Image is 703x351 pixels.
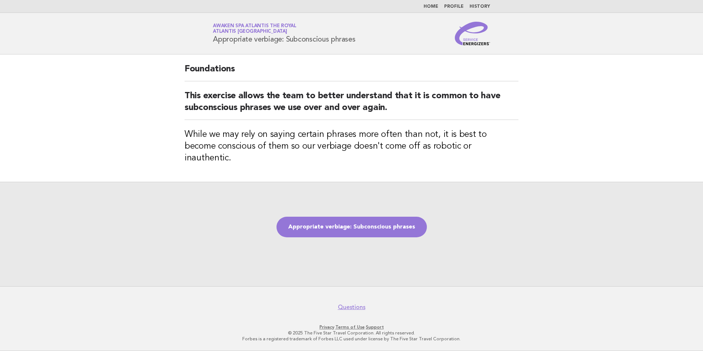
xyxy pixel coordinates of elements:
[366,325,384,330] a: Support
[185,129,518,164] h3: While we may rely on saying certain phrases more often than not, it is best to become conscious o...
[470,4,490,9] a: History
[338,304,365,311] a: Questions
[213,24,296,34] a: Awaken SPA Atlantis the RoyalAtlantis [GEOGRAPHIC_DATA]
[276,217,427,237] a: Appropriate verbiage: Subconscious phrases
[126,324,577,330] p: · ·
[444,4,464,9] a: Profile
[185,90,518,120] h2: This exercise allows the team to better understand that it is common to have subconscious phrases...
[126,336,577,342] p: Forbes is a registered trademark of Forbes LLC used under license by The Five Star Travel Corpora...
[424,4,438,9] a: Home
[213,29,287,34] span: Atlantis [GEOGRAPHIC_DATA]
[185,63,518,81] h2: Foundations
[126,330,577,336] p: © 2025 The Five Star Travel Corporation. All rights reserved.
[213,24,356,43] h1: Appropriate verbiage: Subconscious phrases
[335,325,365,330] a: Terms of Use
[320,325,334,330] a: Privacy
[455,22,490,45] img: Service Energizers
